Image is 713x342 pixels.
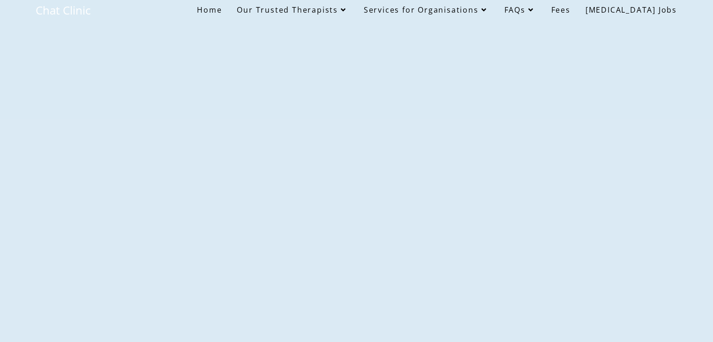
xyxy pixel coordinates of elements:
[36,2,91,18] a: Chat Clinic
[585,5,677,15] span: [MEDICAL_DATA] Jobs
[551,5,570,15] span: Fees
[197,5,222,15] span: Home
[504,5,536,15] span: FAQs
[364,5,489,15] span: Services for Organisations
[237,5,348,15] span: Our Trusted Therapists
